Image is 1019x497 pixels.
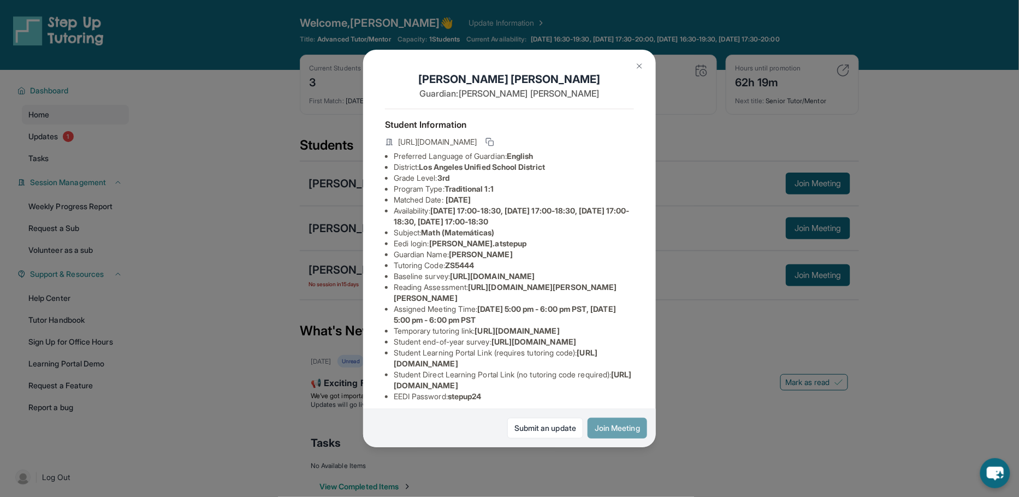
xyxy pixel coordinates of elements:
h1: [PERSON_NAME] [PERSON_NAME] [385,72,634,87]
li: Tutoring Code : [394,260,634,271]
span: [PERSON_NAME] [449,250,513,259]
li: Availability: [394,205,634,227]
li: Preferred Language of Guardian: [394,151,634,162]
span: English [507,151,534,161]
a: Submit an update [507,418,583,439]
span: stepup24 [448,392,482,401]
li: Matched Date: [394,194,634,205]
span: Math (Matemáticas) [422,228,495,237]
li: Student end-of-year survey : [394,336,634,347]
li: Student Learning Portal Link (requires tutoring code) : [394,347,634,369]
span: [DATE] 17:00-18:30, [DATE] 17:00-18:30, [DATE] 17:00-18:30, [DATE] 17:00-18:30 [394,206,630,226]
span: [PERSON_NAME].atstepup [429,239,527,248]
span: [DATE] [446,195,471,204]
span: Los Angeles Unified School District [419,162,545,171]
span: [URL][DOMAIN_NAME] [450,271,535,281]
h4: Student Information [385,118,634,131]
span: [URL][DOMAIN_NAME] [398,137,477,147]
li: District: [394,162,634,173]
span: ZS5444 [445,261,474,270]
li: Temporary tutoring link : [394,326,634,336]
li: Assigned Meeting Time : [394,304,634,326]
span: [DATE] 5:00 pm - 6:00 pm PST, [DATE] 5:00 pm - 6:00 pm PST [394,304,616,324]
button: chat-button [980,458,1010,488]
p: Guardian: [PERSON_NAME] [PERSON_NAME] [385,87,634,100]
button: Join Meeting [588,418,647,439]
span: Traditional 1:1 [445,184,494,193]
li: Baseline survey : [394,271,634,282]
button: Copy link [483,135,496,149]
span: [URL][DOMAIN_NAME] [475,326,560,335]
li: Student Direct Learning Portal Link (no tutoring code required) : [394,369,634,391]
li: Reading Assessment : [394,282,634,304]
li: Eedi login : [394,238,634,249]
img: Close Icon [635,62,644,70]
li: EEDI Password : [394,391,634,402]
span: 3rd [437,173,449,182]
li: Program Type: [394,184,634,194]
span: [URL][DOMAIN_NAME] [491,337,576,346]
li: Grade Level: [394,173,634,184]
span: [URL][DOMAIN_NAME][PERSON_NAME][PERSON_NAME] [394,282,617,303]
li: Subject : [394,227,634,238]
li: Guardian Name : [394,249,634,260]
